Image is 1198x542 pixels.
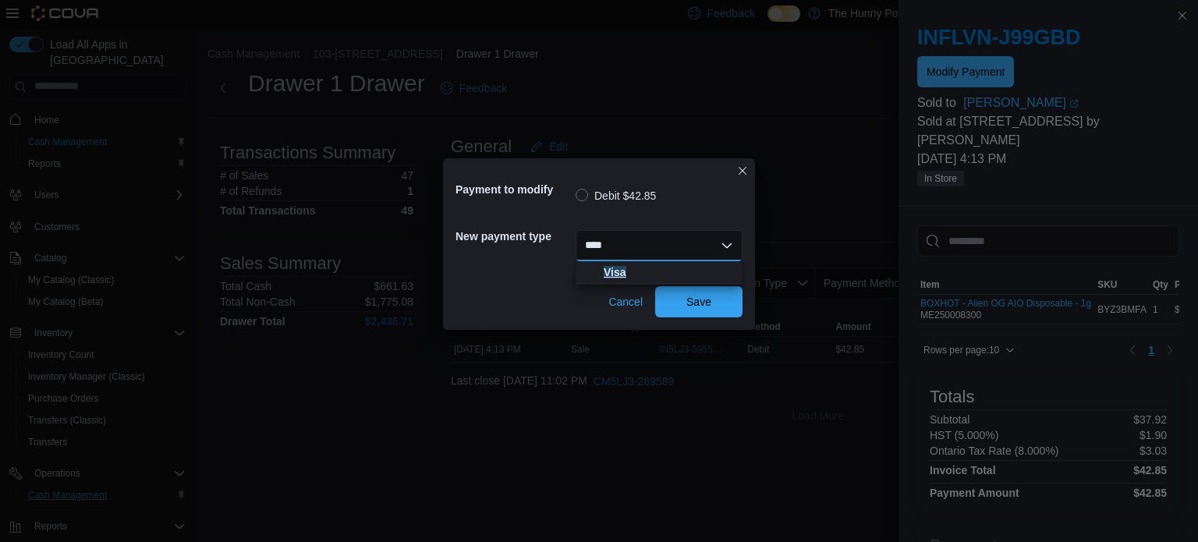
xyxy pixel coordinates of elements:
[455,174,572,205] h5: Payment to modify
[585,236,606,255] input: Accessible screen reader label
[686,294,711,310] span: Save
[655,286,743,317] button: Save
[455,221,572,252] h5: New payment type
[721,239,733,252] button: Close list of options
[576,261,743,284] div: Choose from the following options
[602,286,649,317] button: Cancel
[576,261,743,284] button: Visa
[608,294,643,310] span: Cancel
[576,186,656,205] label: Debit $42.85
[733,161,752,180] button: Closes this modal window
